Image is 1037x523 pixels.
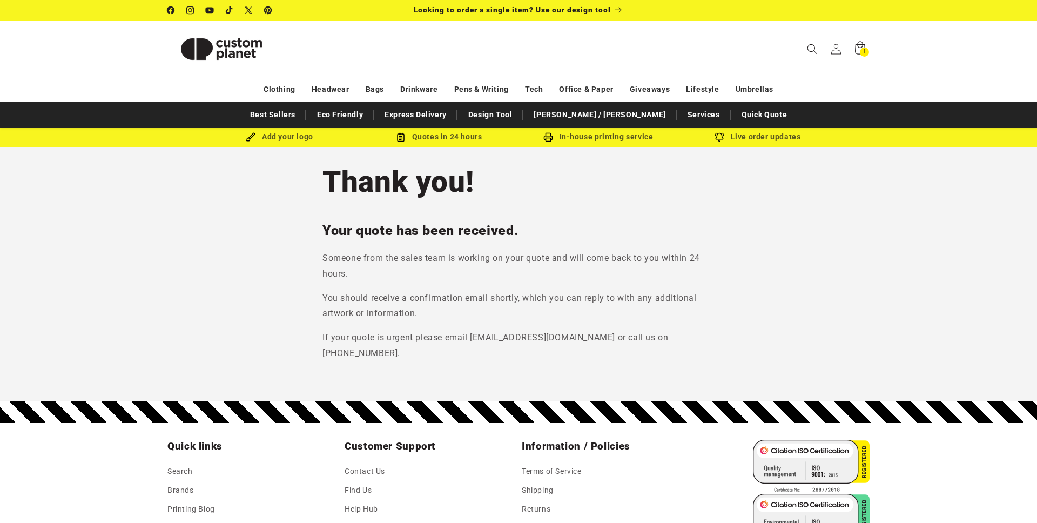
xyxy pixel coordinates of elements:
[322,251,715,282] p: Someone from the sales team is working on your quote and will come back to you within 24 hours.
[736,105,793,124] a: Quick Quote
[167,440,338,453] h2: Quick links
[264,80,295,99] a: Clothing
[379,105,452,124] a: Express Delivery
[167,481,194,500] a: Brands
[322,330,715,361] p: If your quote is urgent please email [EMAIL_ADDRESS][DOMAIN_NAME] or call us on [PHONE_NUMBER].
[396,132,406,142] img: Order Updates Icon
[522,481,554,500] a: Shipping
[167,25,275,73] img: Custom Planet
[322,163,715,200] h1: Thank you!
[312,105,368,124] a: Eco Friendly
[245,105,301,124] a: Best Sellers
[800,37,824,61] summary: Search
[246,132,255,142] img: Brush Icon
[522,500,550,519] a: Returns
[322,291,715,322] p: You should receive a confirmation email shortly, which you can reply to with any additional artwo...
[559,80,613,99] a: Office & Paper
[345,465,385,481] a: Contact Us
[345,481,372,500] a: Find Us
[359,130,518,144] div: Quotes in 24 hours
[200,130,359,144] div: Add your logo
[686,80,719,99] a: Lifestyle
[322,222,715,239] h2: Your quote has been received.
[736,80,773,99] a: Umbrellas
[167,500,215,519] a: Printing Blog
[522,440,692,453] h2: Information / Policies
[164,21,280,77] a: Custom Planet
[518,130,678,144] div: In-house printing service
[522,465,582,481] a: Terms of Service
[414,5,611,14] span: Looking to order a single item? Use our design tool
[715,132,724,142] img: Order updates
[345,500,378,519] a: Help Hub
[753,440,870,494] img: ISO 9001 Certified
[345,440,515,453] h2: Customer Support
[312,80,349,99] a: Headwear
[167,465,193,481] a: Search
[682,105,725,124] a: Services
[454,80,509,99] a: Pens & Writing
[525,80,543,99] a: Tech
[528,105,671,124] a: [PERSON_NAME] / [PERSON_NAME]
[863,48,866,57] span: 1
[463,105,518,124] a: Design Tool
[366,80,384,99] a: Bags
[543,132,553,142] img: In-house printing
[400,80,437,99] a: Drinkware
[630,80,670,99] a: Giveaways
[678,130,837,144] div: Live order updates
